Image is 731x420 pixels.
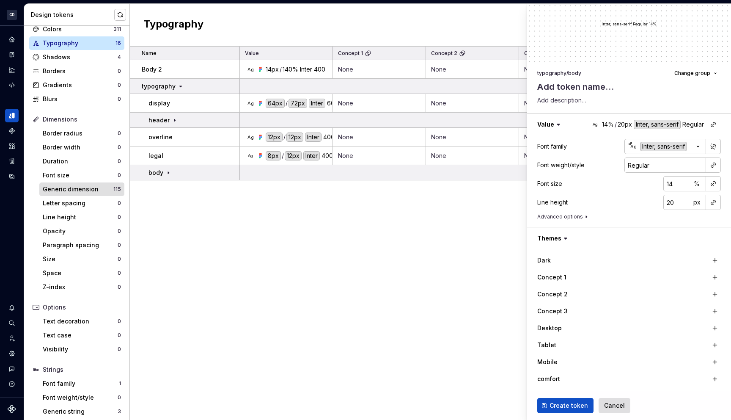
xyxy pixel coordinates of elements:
[113,186,121,193] div: 115
[691,178,703,190] button: %
[148,133,173,141] p: overline
[694,180,700,187] span: %
[43,213,118,221] div: Line height
[119,380,121,387] div: 1
[5,48,19,61] a: Documentation
[43,199,118,207] div: Letter spacing
[29,64,124,78] a: Borders0
[314,65,325,74] div: 400
[333,146,426,165] td: None
[323,133,335,142] div: 400
[604,401,625,410] span: Cancel
[118,346,121,353] div: 0
[118,256,121,262] div: 0
[43,171,118,180] div: Font size
[43,53,118,61] div: Shadows
[142,65,162,74] p: Body 2
[663,176,691,191] input: 14
[148,99,170,108] p: display
[322,151,333,160] div: 400
[5,362,19,376] div: Contact support
[671,67,721,79] button: Change group
[39,127,124,140] a: Border radius0
[29,92,124,106] a: Blurs0
[537,256,551,265] label: Dark
[118,68,121,75] div: 0
[118,270,121,276] div: 0
[148,169,163,177] p: body
[39,141,124,154] a: Border width0
[426,128,519,146] td: None
[118,130,121,137] div: 0
[118,408,121,415] div: 3
[5,109,19,122] a: Design tokens
[282,151,284,160] div: /
[39,343,124,356] a: Visibility0
[247,66,254,73] div: Ag
[691,196,703,208] button: px
[5,155,19,168] a: Storybook stories
[39,391,124,404] a: Font weight/style0
[43,283,118,291] div: Z-index
[5,33,19,46] div: Home
[43,393,118,402] div: Font weight/style
[118,200,121,207] div: 0
[566,70,568,76] li: /
[568,70,581,76] li: body
[674,70,710,77] span: Change group
[300,65,312,74] div: Inter
[118,82,121,88] div: 0
[5,63,19,77] a: Analytics
[305,133,322,142] div: Inter
[5,78,19,92] a: Code automation
[5,347,19,360] a: Settings
[39,210,124,224] a: Line height0
[118,332,121,339] div: 0
[5,301,19,315] button: Notifications
[115,40,121,47] div: 16
[283,133,286,142] div: /
[431,50,457,57] p: Concept 2
[43,39,115,47] div: Typography
[426,60,519,79] td: None
[285,151,302,160] div: 12px
[519,146,612,165] td: None
[537,142,567,151] div: Font family
[118,318,121,325] div: 0
[7,10,17,20] div: CD
[5,332,19,345] a: Invite team
[39,196,124,210] a: Letter spacing0
[118,284,121,290] div: 0
[537,375,560,383] label: comfort
[43,241,118,249] div: Paragraph spacing
[266,65,279,74] div: 14px
[43,269,118,277] div: Space
[266,151,281,160] div: 8px
[43,67,118,75] div: Borders
[527,20,731,28] div: Inter, sans-serif Regular 14%
[39,252,124,266] a: Size0
[2,6,22,24] button: CD
[143,17,203,33] h2: Typography
[39,155,124,168] a: Duration0
[43,157,118,166] div: Duration
[537,398,594,413] button: Create token
[5,316,19,330] button: Search ⌘K
[333,60,426,79] td: None
[247,152,254,159] div: Ag
[118,54,121,61] div: 4
[29,78,124,92] a: Gradients0
[118,96,121,102] div: 0
[43,345,118,354] div: Visibility
[43,25,113,33] div: Colors
[5,124,19,138] div: Components
[118,242,121,249] div: 0
[43,317,118,326] div: Text decoration
[118,158,121,165] div: 0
